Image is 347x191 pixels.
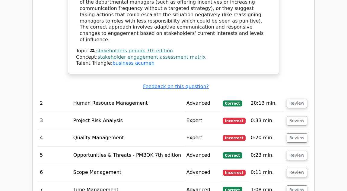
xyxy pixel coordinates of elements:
span: Incorrect [223,135,246,141]
td: Advanced [184,147,220,164]
td: Scope Management [71,164,184,181]
div: Talent Triangle: [76,48,271,66]
td: 0:11 min. [248,164,284,181]
button: Review [287,99,307,108]
td: 0:23 min. [248,147,284,164]
td: 4 [37,129,71,146]
td: Expert [184,129,220,146]
span: Incorrect [223,118,246,124]
a: stakeholder engagement assessment matrix [98,54,206,60]
button: Review [287,133,307,143]
td: 0:20 min. [248,129,284,146]
td: 6 [37,164,71,181]
td: 20:13 min. [248,95,284,112]
td: 0:33 min. [248,112,284,129]
td: Project Risk Analysis [71,112,184,129]
button: Review [287,151,307,160]
td: 5 [37,147,71,164]
td: 2 [37,95,71,112]
td: Advanced [184,164,220,181]
span: Correct [223,152,242,158]
td: Quality Management [71,129,184,146]
button: Review [287,168,307,177]
span: Correct [223,100,242,106]
td: Opportunities & Threats - PMBOK 7th edition [71,147,184,164]
td: Expert [184,112,220,129]
td: 3 [37,112,71,129]
td: Advanced [184,95,220,112]
td: Human Resource Management [71,95,184,112]
div: Topic: [76,48,271,54]
a: Feedback on this question? [143,84,209,89]
a: business acumen [113,60,154,66]
a: stakeholders pmbok 7th edition [96,48,173,54]
span: Incorrect [223,170,246,176]
div: Concept: [76,54,271,60]
button: Review [287,116,307,125]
